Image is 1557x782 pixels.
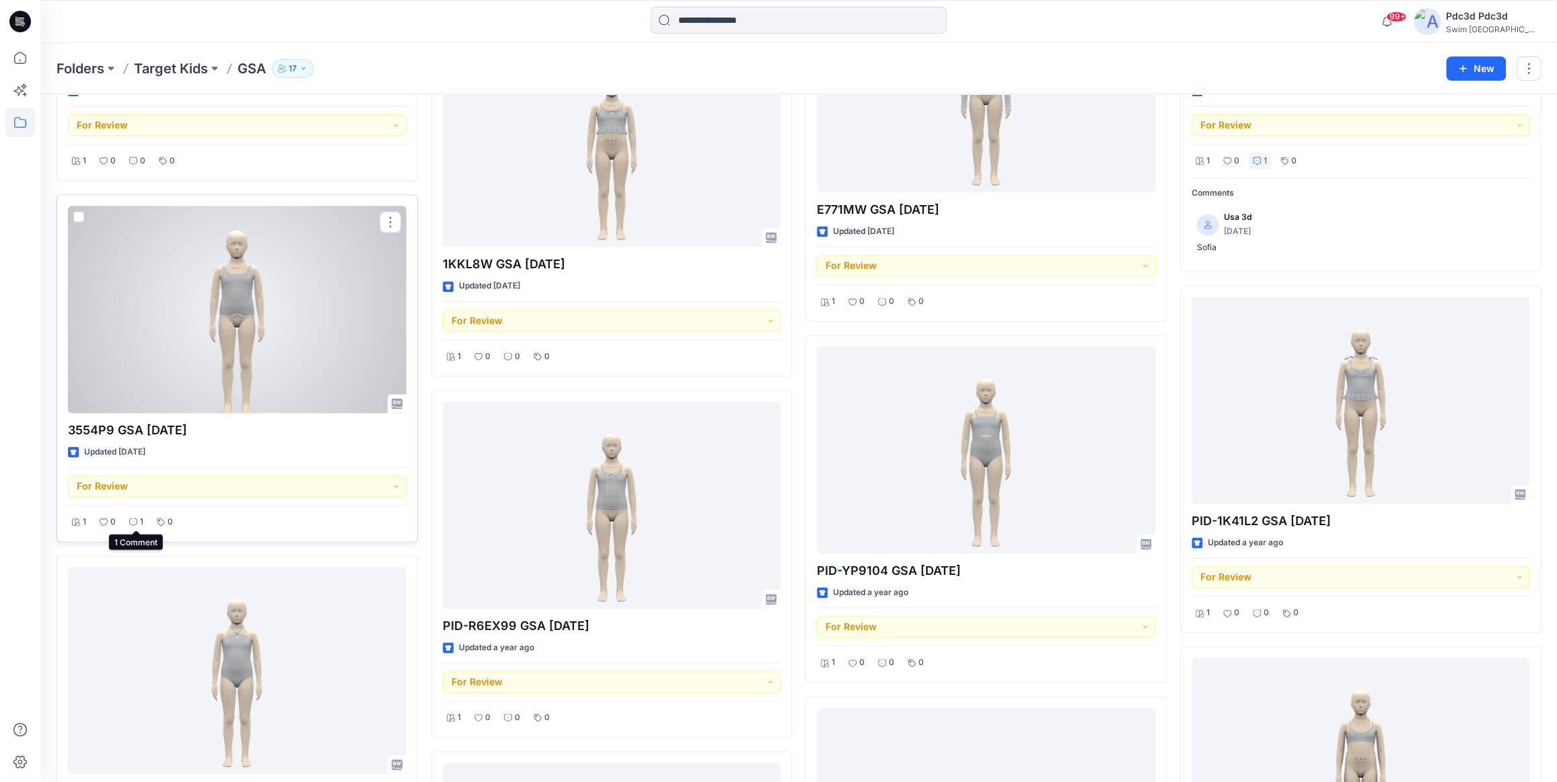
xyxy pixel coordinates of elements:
p: 0 [544,350,550,364]
p: 1 [458,711,461,725]
p: Updated a year ago [1208,536,1283,550]
p: Updated a year ago [833,586,908,600]
p: Comments [1192,186,1530,200]
a: Usa 3d[DATE]Sofia [1192,205,1530,260]
p: 0 [110,154,116,168]
a: PID-35MY4X GSA 2024.8.6 [68,567,406,774]
p: 0 [485,350,491,364]
a: PID-1K41L2 GSA 2025.8.5 [1192,297,1530,504]
p: 1 [140,515,143,529]
p: 0 [1234,606,1239,620]
button: 17 [272,59,314,78]
p: 0 [1291,154,1297,168]
p: 0 [889,295,894,309]
p: 0 [918,656,924,670]
p: 0 [859,295,865,309]
p: 0 [859,656,865,670]
p: [DATE] [1224,225,1252,239]
p: 1 [832,656,835,670]
p: Usa 3d [1224,210,1252,225]
p: 0 [1234,154,1239,168]
a: Target Kids [134,59,208,78]
p: 0 [515,711,520,725]
a: PID-R6EX99 GSA 2024.8.19 [443,401,781,609]
p: 0 [918,295,924,309]
p: 1 [1206,606,1210,620]
a: PID-YP9104 GSA 2024.8.19 [817,346,1155,553]
p: PID-YP9104 GSA [DATE] [817,561,1155,580]
p: 0 [110,515,116,529]
p: Updated a year ago [459,641,534,655]
p: PID-1K41L2 GSA [DATE] [1192,512,1530,531]
a: 3554P9 GSA 2024.11.15 [68,206,406,413]
p: E771MW GSA [DATE] [817,200,1155,219]
p: 0 [1264,606,1269,620]
p: Updated [DATE] [84,445,145,459]
p: 1 [1264,154,1267,168]
a: 1KKL8W GSA 2024.11.13 [443,40,781,247]
p: GSA [238,59,266,78]
p: 0 [485,711,491,725]
img: avatar [1414,8,1441,35]
button: New [1446,56,1506,81]
span: 99+ [1386,11,1406,22]
p: 1KKL8W GSA [DATE] [443,255,781,274]
p: 0 [1293,606,1299,620]
p: 1 [83,515,86,529]
p: 0 [168,515,173,529]
p: 0 [170,154,175,168]
p: 0 [515,350,520,364]
a: Folders [57,59,104,78]
p: 17 [289,61,297,76]
p: 1 [458,350,461,364]
p: 1 [832,295,835,309]
svg: avatar [1204,221,1212,229]
p: PID-R6EX99 GSA [DATE] [443,617,781,635]
p: Updated [DATE] [833,225,894,239]
p: 0 [140,154,145,168]
p: 3554P9 GSA [DATE] [68,421,406,440]
p: 1 [1206,154,1210,168]
p: 0 [544,711,550,725]
div: Pdc3d Pdc3d [1446,8,1540,24]
p: Sofia [1197,241,1525,255]
p: 1 [83,154,86,168]
p: 0 [889,656,894,670]
div: Swim [GEOGRAPHIC_DATA] [1446,24,1540,34]
p: Updated [DATE] [459,279,520,293]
